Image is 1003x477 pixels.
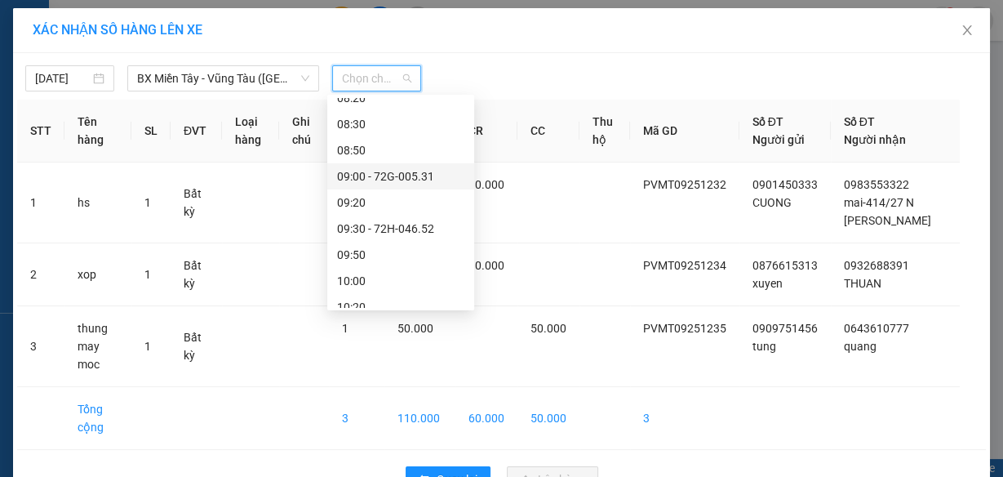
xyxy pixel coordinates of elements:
[455,387,517,450] td: 60.000
[171,100,221,163] th: ĐVT
[752,277,783,290] span: xuyen
[337,89,464,107] div: 08:20
[337,272,464,290] div: 10:00
[64,243,131,306] td: xop
[137,66,309,91] span: BX Miền Tây - Vũng Tàu (Hàng Hóa)
[844,115,875,128] span: Số ĐT
[140,14,280,33] div: Bình Giã
[279,100,328,163] th: Ghi chú
[14,16,39,33] span: Gửi:
[468,178,504,191] span: 30.000
[752,259,818,272] span: 0876615313
[944,8,990,54] button: Close
[630,387,739,450] td: 3
[171,163,221,243] td: Bất kỳ
[844,322,909,335] span: 0643610777
[844,178,909,191] span: 0983553322
[35,69,90,87] input: 11/09/2025
[222,100,280,163] th: Loại hàng
[140,53,280,76] div: 0643610777
[643,178,726,191] span: PVMT09251232
[530,322,566,335] span: 50.000
[64,306,131,387] td: thung may moc
[752,322,818,335] span: 0909751456
[137,105,282,128] div: 50.000
[517,387,579,450] td: 50.000
[337,194,464,212] div: 09:20
[337,141,464,159] div: 08:50
[397,322,433,335] span: 50.000
[752,178,818,191] span: 0901450333
[64,387,131,450] td: Tổng cộng
[140,16,179,33] span: Nhận:
[455,100,517,163] th: CR
[342,66,411,91] span: Chọn chuyến
[643,322,726,335] span: PVMT09251235
[171,243,221,306] td: Bất kỳ
[579,100,629,163] th: Thu hộ
[144,268,151,281] span: 1
[300,74,310,83] span: down
[144,340,151,353] span: 1
[171,306,221,387] td: Bất kỳ
[17,306,64,387] td: 3
[844,340,877,353] span: quang
[64,163,131,243] td: hs
[14,73,128,96] div: 0909751456
[14,53,128,73] div: tung
[844,196,931,227] span: mai-414/27 N [PERSON_NAME]
[140,33,280,53] div: quang
[337,220,464,238] div: 09:30 - 72H-046.52
[337,246,464,264] div: 09:50
[468,259,504,272] span: 30.000
[137,109,150,127] span: C :
[14,14,128,53] div: PV Miền Tây
[517,100,579,163] th: CC
[752,115,783,128] span: Số ĐT
[844,259,909,272] span: 0932688391
[752,133,805,146] span: Người gửi
[844,133,906,146] span: Người nhận
[64,100,131,163] th: Tên hàng
[844,277,881,290] span: THUAN
[329,387,384,450] td: 3
[337,115,464,133] div: 08:30
[17,163,64,243] td: 1
[752,196,792,209] span: CUONG
[752,340,776,353] span: tung
[961,24,974,37] span: close
[643,259,726,272] span: PVMT09251234
[33,22,202,38] span: XÁC NHẬN SỐ HÀNG LÊN XE
[144,196,151,209] span: 1
[131,100,171,163] th: SL
[630,100,739,163] th: Mã GD
[17,243,64,306] td: 2
[17,100,64,163] th: STT
[337,298,464,316] div: 10:20
[384,387,455,450] td: 110.000
[342,322,348,335] span: 1
[337,167,464,185] div: 09:00 - 72G-005.31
